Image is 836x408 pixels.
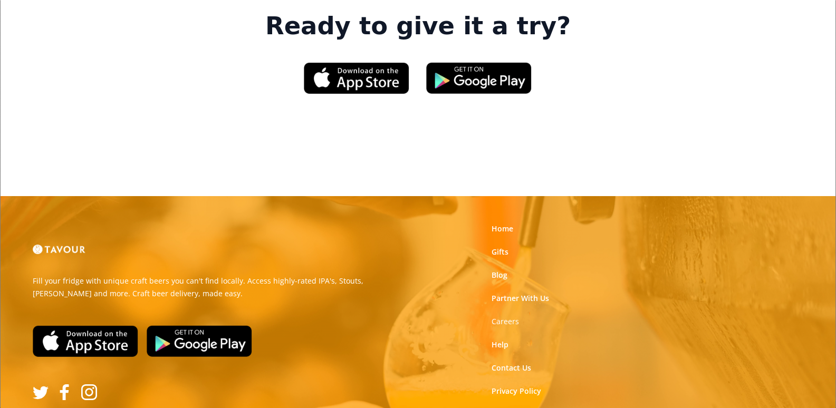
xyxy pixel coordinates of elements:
a: Contact Us [492,363,531,373]
strong: Careers [492,316,519,326]
a: Privacy Policy [492,386,541,396]
a: Partner With Us [492,293,549,304]
a: Gifts [492,247,508,257]
strong: Ready to give it a try? [265,12,571,41]
a: Blog [492,270,507,280]
a: Help [492,339,508,350]
a: Careers [492,316,519,327]
p: Fill your fridge with unique craft beers you can't find locally. Access highly-rated IPA's, Stout... [33,275,410,300]
a: Home [492,224,513,234]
